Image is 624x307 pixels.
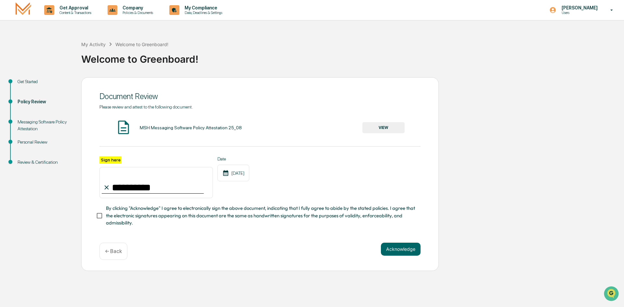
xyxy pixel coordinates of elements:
[16,2,31,18] img: logo
[603,286,621,303] iframe: Open customer support
[6,50,18,61] img: 1746055101610-c473b297-6a78-478c-a979-82029cc54cd1
[556,5,601,10] p: [PERSON_NAME]
[18,119,71,132] div: Messaging Software Policy Attestation
[18,78,71,85] div: Get Started
[99,104,193,109] span: Please review and attest to the following document.
[117,5,156,10] p: Company
[6,83,12,88] div: 🖐️
[556,10,601,15] p: Users
[217,156,249,161] label: Date
[22,50,107,56] div: Start new chat
[45,79,83,91] a: 🗄️Attestations
[117,10,156,15] p: Policies & Documents
[4,92,44,103] a: 🔎Data Lookup
[115,42,168,47] div: Welcome to Greenboard!
[54,82,81,88] span: Attestations
[179,10,226,15] p: Data, Deadlines & Settings
[46,110,79,115] a: Powered byPylon
[22,56,82,61] div: We're available if you need us!
[13,82,42,88] span: Preclearance
[362,122,405,133] button: VIEW
[217,165,249,181] div: [DATE]
[47,83,52,88] div: 🗄️
[54,10,95,15] p: Content & Transactions
[4,79,45,91] a: 🖐️Preclearance
[115,119,132,135] img: Document Icon
[99,156,122,164] label: Sign here
[140,125,242,130] div: MSH Messaging Software Policy Attestation 25_08
[13,94,41,101] span: Data Lookup
[110,52,118,59] button: Start new chat
[105,248,122,254] p: ← Back
[54,5,95,10] p: Get Approval
[65,110,79,115] span: Pylon
[179,5,226,10] p: My Compliance
[6,95,12,100] div: 🔎
[18,139,71,146] div: Personal Review
[6,14,118,24] p: How can we help?
[381,243,421,256] button: Acknowledge
[81,42,106,47] div: My Activity
[18,98,71,105] div: Policy Review
[81,48,621,65] div: Welcome to Greenboard!
[18,159,71,166] div: Review & Certification
[99,92,421,101] div: Document Review
[106,205,415,226] span: By clicking "Acknowledge" I agree to electronically sign the above document, indicating that I fu...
